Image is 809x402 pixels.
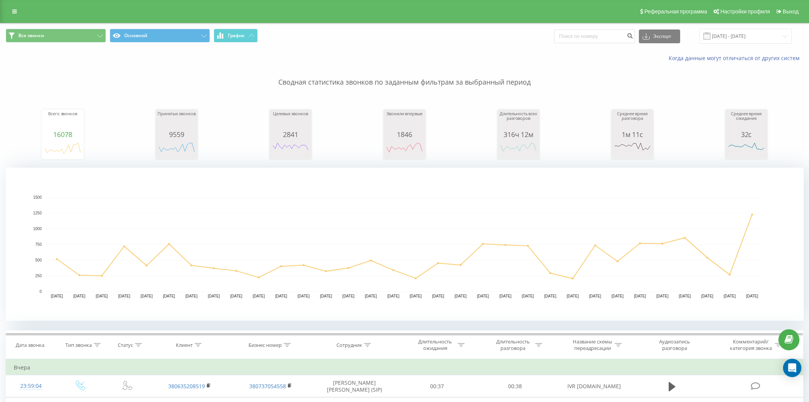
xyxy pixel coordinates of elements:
[73,294,86,298] text: [DATE]
[476,375,554,397] td: 00:38
[158,131,196,138] div: 9559
[724,294,736,298] text: [DATE]
[398,375,476,397] td: 00:37
[572,338,613,351] div: Название схемы переадресации
[6,360,803,375] td: Вчера
[320,294,332,298] text: [DATE]
[39,289,42,294] text: 0
[14,379,48,394] div: 23:59:04
[163,294,175,298] text: [DATE]
[297,294,310,298] text: [DATE]
[432,294,444,298] text: [DATE]
[499,131,538,138] div: 316ч 12м
[253,294,265,298] text: [DATE]
[214,29,258,42] button: График
[728,338,773,351] div: Комментарий/категория звонка
[385,111,424,131] div: Звонили впервые
[65,342,92,348] div: Тип звонка
[783,8,799,15] span: Выход
[18,33,44,39] span: Все звонки
[249,342,282,348] div: Бизнес номер
[639,29,680,43] button: Экспорт
[44,138,82,161] svg: A chart.
[746,294,758,298] text: [DATE]
[727,111,765,131] div: Среднее время ожидания
[679,294,691,298] text: [DATE]
[168,382,205,390] a: 380635208519
[158,111,196,131] div: Принятых звонков
[96,294,108,298] text: [DATE]
[455,294,467,298] text: [DATE]
[492,338,533,351] div: Длительность разговора
[343,294,355,298] text: [DATE]
[6,29,106,42] button: Все звонки
[44,111,82,131] div: Всего звонков
[35,258,42,262] text: 500
[271,138,310,161] svg: A chart.
[613,131,651,138] div: 1м 11с
[110,29,210,42] button: Основной
[336,342,362,348] div: Сотрудник
[208,294,220,298] text: [DATE]
[44,131,82,138] div: 16078
[33,211,42,215] text: 1250
[410,294,422,298] text: [DATE]
[118,342,133,348] div: Статус
[499,294,512,298] text: [DATE]
[522,294,534,298] text: [DATE]
[499,111,538,131] div: Длительность всех разговоров
[387,294,400,298] text: [DATE]
[727,138,765,161] svg: A chart.
[6,168,804,321] svg: A chart.
[365,294,377,298] text: [DATE]
[118,294,130,298] text: [DATE]
[656,294,669,298] text: [DATE]
[477,294,489,298] text: [DATE]
[16,342,44,348] div: Дата звонка
[311,375,398,397] td: [PERSON_NAME] [PERSON_NAME] (SIP)
[783,359,801,377] div: Open Intercom Messenger
[385,131,424,138] div: 1846
[499,138,538,161] svg: A chart.
[720,8,770,15] span: Настройки профиля
[35,274,42,278] text: 250
[228,33,245,38] span: График
[6,62,803,87] p: Сводная статистика звонков по заданным фильтрам за выбранный период
[554,375,635,397] td: IVR [DOMAIN_NAME]
[275,294,288,298] text: [DATE]
[613,111,651,131] div: Среднее время разговора
[669,54,803,62] a: Когда данные могут отличаться от других систем
[35,242,42,247] text: 750
[158,138,196,161] svg: A chart.
[185,294,198,298] text: [DATE]
[51,294,63,298] text: [DATE]
[634,294,646,298] text: [DATE]
[589,294,601,298] text: [DATE]
[385,138,424,161] svg: A chart.
[611,294,624,298] text: [DATE]
[33,227,42,231] text: 1000
[650,338,700,351] div: Аудиозапись разговора
[271,131,310,138] div: 2841
[271,111,310,131] div: Целевых звонков
[644,8,707,15] span: Реферальная программа
[544,294,557,298] text: [DATE]
[176,342,193,348] div: Клиент
[613,138,651,161] svg: A chart.
[33,195,42,199] text: 1500
[249,382,286,390] a: 380737054558
[141,294,153,298] text: [DATE]
[727,131,765,138] div: 32с
[567,294,579,298] text: [DATE]
[554,29,635,43] input: Поиск по номеру
[701,294,713,298] text: [DATE]
[230,294,242,298] text: [DATE]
